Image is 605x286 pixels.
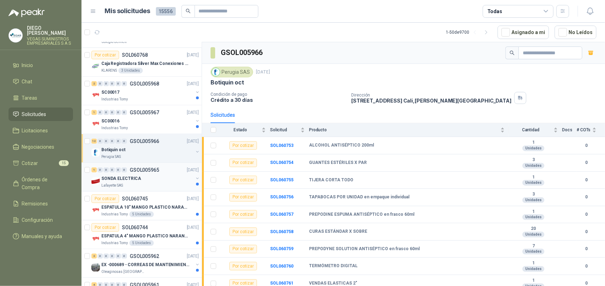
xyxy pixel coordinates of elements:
[270,246,293,251] a: SOL060759
[122,139,127,144] div: 0
[101,97,128,102] p: Industrias Tomy
[577,246,596,252] b: 0
[22,78,33,86] span: Chat
[156,7,176,16] span: 15556
[101,125,128,131] p: Industrias Tomy
[270,160,293,165] b: SOL060754
[122,110,127,115] div: 0
[110,254,115,259] div: 0
[27,37,73,45] p: VEGAS SUMINISTROS EMPRESARIALES S A S
[351,93,511,98] p: Dirección
[509,175,558,180] b: 1
[101,118,119,125] p: SC00016
[91,194,119,203] div: Por cotizar
[522,214,544,220] div: Unidades
[229,141,257,150] div: Por cotizar
[509,123,562,137] th: Cantidad
[101,233,190,240] p: ESPATULA 4" MANGO PLASTICO NARANJA MARCA TRUPPER
[220,127,260,132] span: Estado
[91,139,97,144] div: 12
[9,156,73,170] a: Cotizar15
[101,175,141,182] p: SONDA ELECTRICA
[351,98,511,104] p: [STREET_ADDRESS] Cali , [PERSON_NAME][GEOGRAPHIC_DATA]
[229,227,257,236] div: Por cotizar
[91,108,200,131] a: 1 0 0 0 0 0 GSOL005967[DATE] Company LogoSC00016Industrias Tomy
[522,145,544,151] div: Unidades
[130,139,159,144] p: GSOL005966
[101,60,190,67] p: Caja Registradora Silver Max Conexiones Usb 10000 Plus Led
[91,254,97,259] div: 2
[101,269,146,275] p: Oleaginosas [GEOGRAPHIC_DATA][PERSON_NAME]
[270,281,293,286] b: SOL060761
[270,212,293,217] a: SOL060757
[91,79,200,102] a: 2 0 0 0 0 0 GSOL005968[DATE] Company LogoSC00017Industrias Tomy
[509,209,558,215] b: 1
[9,140,73,154] a: Negociaciones
[105,6,150,16] h1: Mis solicitudes
[186,9,191,13] span: search
[509,192,558,197] b: 3
[577,211,596,218] b: 0
[22,143,55,151] span: Negociaciones
[103,110,109,115] div: 0
[91,110,97,115] div: 1
[187,167,199,174] p: [DATE]
[309,246,420,252] b: PREPODYNE SOLUTION ANTISÉPTICO en frasco 60ml
[187,224,199,231] p: [DATE]
[97,110,103,115] div: 0
[270,177,293,182] b: SOL060755
[122,225,148,230] p: SOL060744
[122,81,127,86] div: 0
[187,138,199,145] p: [DATE]
[509,243,558,249] b: 7
[22,216,53,224] span: Configuración
[309,194,409,200] b: TAPABOCAS POR UNIDAD en empaque individual
[211,97,346,103] p: Crédito a 30 días
[211,92,346,97] p: Condición de pago
[577,194,596,200] b: 0
[270,264,293,269] a: SOL060760
[110,167,115,172] div: 0
[122,167,127,172] div: 0
[522,163,544,169] div: Unidades
[116,81,121,86] div: 0
[309,160,367,166] b: GUANTES ESTÉRILES X PAR
[22,127,48,134] span: Licitaciones
[91,167,97,172] div: 1
[9,108,73,121] a: Solicitudes
[256,69,270,76] p: [DATE]
[9,29,22,42] img: Company Logo
[229,159,257,167] div: Por cotizar
[22,61,33,69] span: Inicio
[509,260,558,266] b: 1
[97,167,103,172] div: 0
[270,194,293,199] a: SOL060756
[22,94,38,102] span: Tareas
[91,62,100,71] img: Company Logo
[577,142,596,149] b: 0
[110,139,115,144] div: 0
[22,159,38,167] span: Cotizar
[122,53,148,57] p: SOL060768
[82,220,202,249] a: Por cotizarSOL060744[DATE] Company LogoESPATULA 4" MANGO PLASTICO NARANJA MARCA TRUPPERIndustrias...
[91,223,119,232] div: Por cotizar
[103,81,109,86] div: 0
[522,266,544,272] div: Unidades
[309,123,509,137] th: Producto
[110,110,115,115] div: 0
[522,197,544,203] div: Unidades
[187,81,199,87] p: [DATE]
[522,249,544,254] div: Unidades
[309,212,414,218] b: PREPODINE ESPUMA ANTISÉPTICO en frasco 60ml
[103,139,109,144] div: 0
[212,68,220,76] img: Company Logo
[577,127,591,132] span: # COTs
[270,143,293,148] b: SOL060753
[91,263,100,272] img: Company Logo
[270,127,299,132] span: Solicitud
[229,245,257,253] div: Por cotizar
[97,81,103,86] div: 0
[221,47,264,58] h3: GSOL005966
[101,147,125,153] p: Botiquin oct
